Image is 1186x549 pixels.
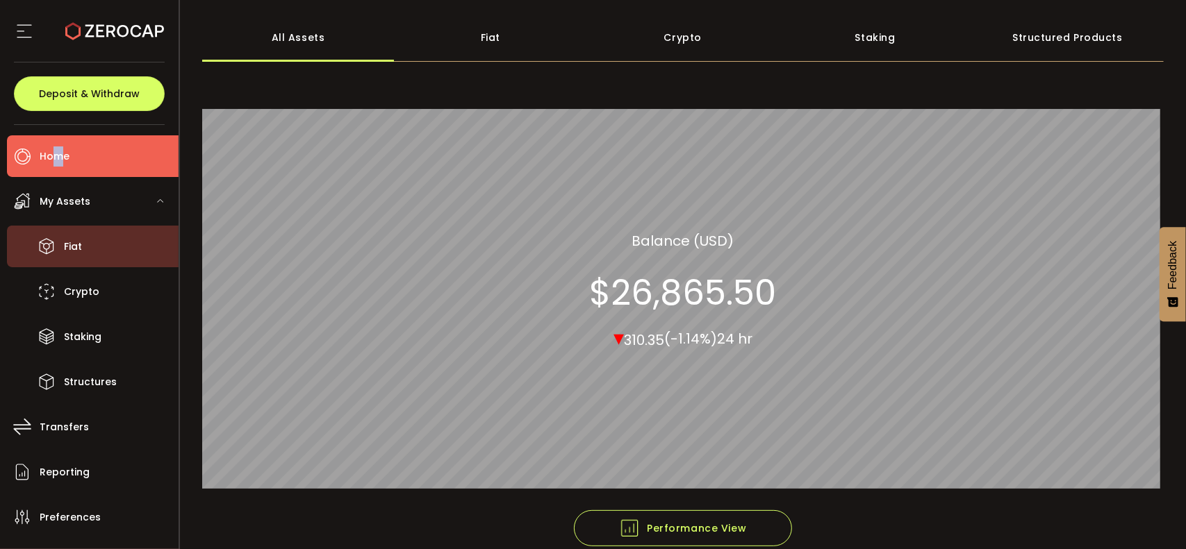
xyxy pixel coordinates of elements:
[202,13,395,62] div: All Assets
[589,272,776,314] section: $26,865.50
[717,330,752,349] span: 24 hr
[40,192,90,212] span: My Assets
[64,237,82,257] span: Fiat
[574,510,792,546] button: Performance View
[14,76,165,111] button: Deposit & Withdraw
[619,518,746,539] span: Performance View
[624,330,664,350] span: 310.35
[40,462,90,482] span: Reporting
[64,372,117,392] span: Structures
[39,89,140,99] span: Deposit & Withdraw
[40,507,101,527] span: Preferences
[64,282,99,302] span: Crypto
[875,22,1186,549] iframe: Chat Widget
[394,13,586,62] div: Fiat
[971,13,1164,62] div: Structured Products
[613,323,624,353] span: ▾
[64,327,101,347] span: Staking
[779,13,971,62] div: Staking
[40,146,69,167] span: Home
[40,417,89,437] span: Transfers
[664,330,717,349] span: (-1.14%)
[586,13,779,62] div: Crypto
[632,230,734,251] section: Balance (USD)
